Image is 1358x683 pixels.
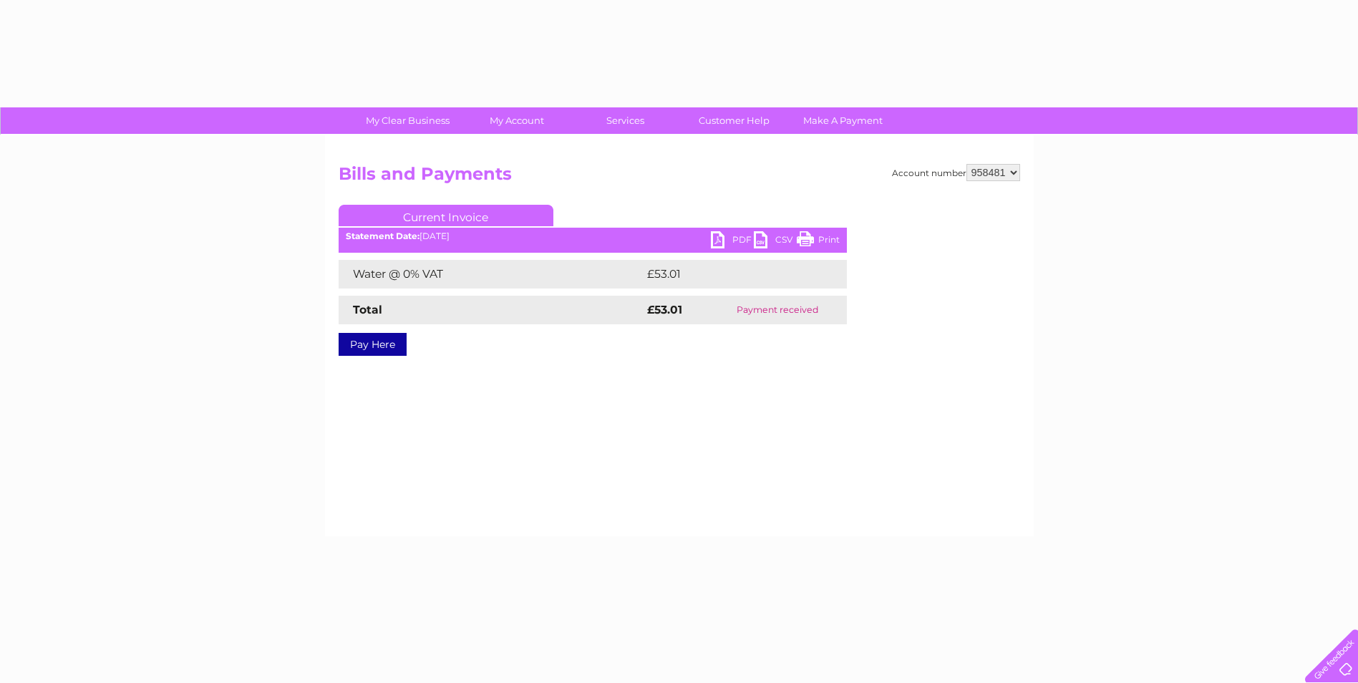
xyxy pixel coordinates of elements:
a: My Clear Business [349,107,467,134]
a: Current Invoice [339,205,553,226]
b: Statement Date: [346,231,419,241]
h2: Bills and Payments [339,164,1020,191]
div: [DATE] [339,231,847,241]
strong: £53.01 [647,303,682,316]
a: Pay Here [339,333,407,356]
a: PDF [711,231,754,252]
a: My Account [457,107,576,134]
td: Payment received [709,296,846,324]
td: £53.01 [644,260,817,289]
a: Print [797,231,840,252]
strong: Total [353,303,382,316]
td: Water @ 0% VAT [339,260,644,289]
a: Services [566,107,684,134]
a: Customer Help [675,107,793,134]
div: Account number [892,164,1020,181]
a: Make A Payment [784,107,902,134]
a: CSV [754,231,797,252]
